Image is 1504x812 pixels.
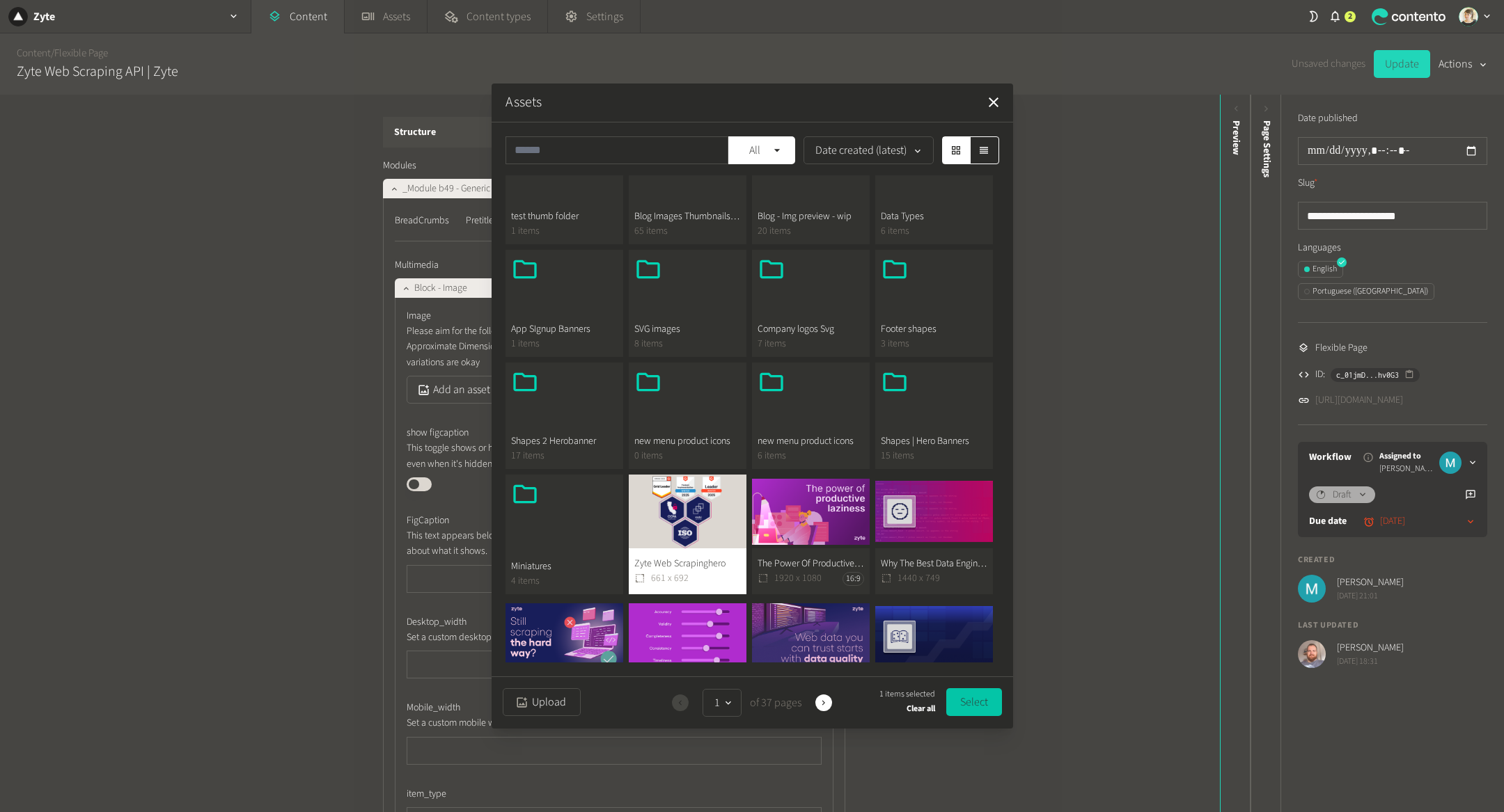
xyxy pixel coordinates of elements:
span: 1 items [511,224,618,239]
span: SVG images [634,322,741,337]
span: Shapes | Hero Banners [881,434,987,449]
button: Footer shapes3 items [875,250,993,357]
button: new menu product icons0 items [629,363,746,470]
span: All [739,142,771,159]
span: Company logos Svg [758,322,864,337]
span: Miniatures [511,559,618,574]
button: All [728,136,795,164]
button: App SIgnup Banners1 items [506,250,623,357]
span: 20 items [758,224,864,239]
span: new menu product icons [758,434,864,449]
span: 6 items [881,224,987,239]
button: new menu product icons6 items [752,363,870,470]
span: test thumb folder [511,209,618,224]
span: Blog - Img preview - wip [758,209,864,224]
button: 1 [703,689,742,717]
span: Footer shapes [881,322,987,337]
span: App SIgnup Banners [511,322,618,337]
span: Shapes 2 Herobanner [511,434,618,449]
span: 3 items [881,337,987,351]
span: of 37 pages [747,694,801,711]
span: 15 items [881,449,987,463]
button: Shapes | Hero Banners15 items [875,363,993,470]
span: 1 items selected [879,688,935,701]
button: Blog Images Thumbnails Blog revamp65 items [629,138,746,245]
span: 8 items [634,337,741,351]
button: Clear all [907,701,935,717]
button: Date created (latest) [804,136,934,164]
button: SVG images8 items [629,250,746,357]
span: Blog Images Thumbnails Blog revamp [634,209,741,224]
span: 1 items [511,337,618,351]
button: Blog - Img preview - wip20 items [752,138,870,245]
button: test thumb folder1 items [506,138,623,245]
button: Miniatures4 items [506,475,623,594]
button: Company logos Svg7 items [752,250,870,357]
span: 65 items [634,224,741,239]
span: 7 items [758,337,864,351]
span: 6 items [758,449,864,463]
span: 17 items [511,449,618,463]
span: Data Types [881,209,987,224]
button: Assets [506,92,542,113]
span: 4 items [511,574,618,589]
span: 0 items [634,449,741,463]
button: Upload [503,688,581,716]
span: new menu product icons [634,434,741,449]
button: Data Types6 items [875,138,993,245]
button: Select [946,688,1002,716]
button: Shapes 2 Herobanner17 items [506,363,623,470]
